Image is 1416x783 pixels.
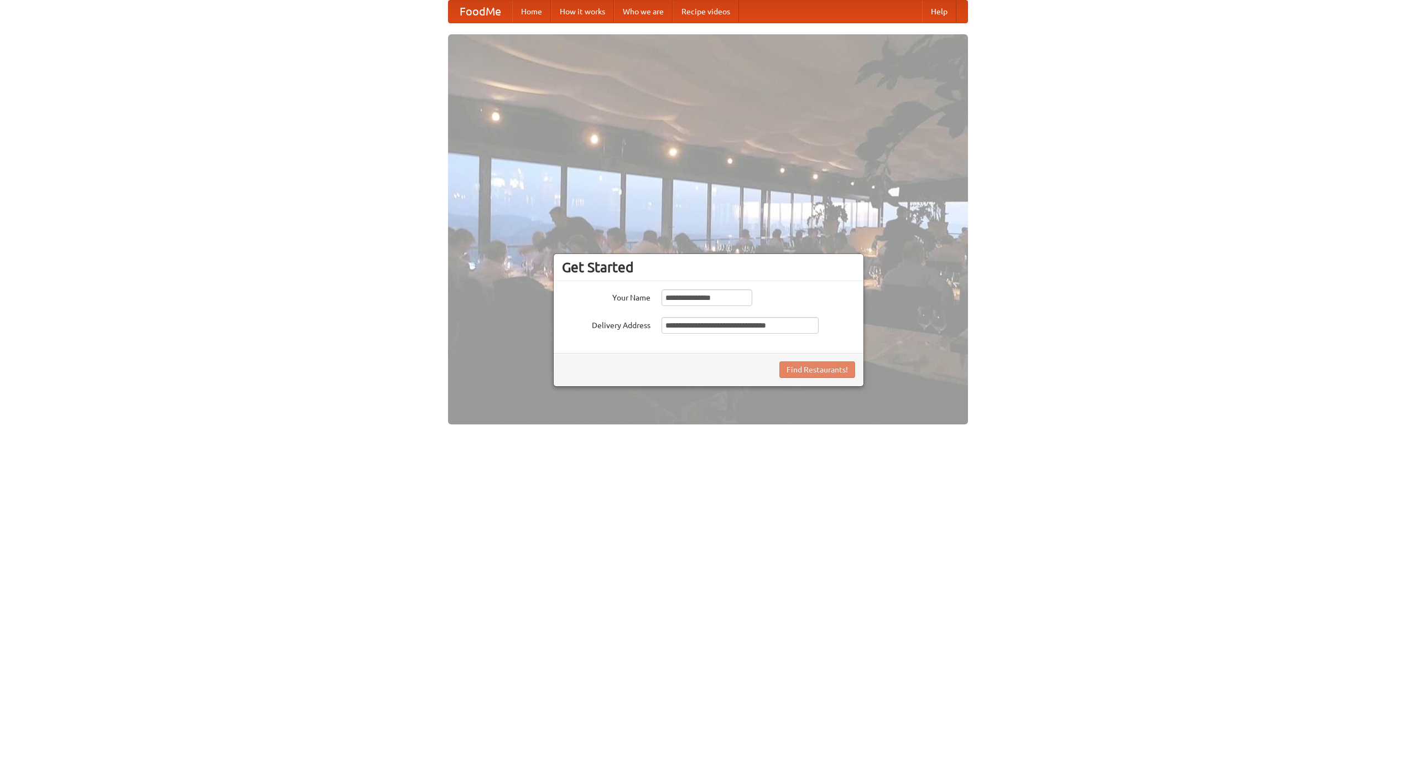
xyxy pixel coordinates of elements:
a: Who we are [614,1,673,23]
a: Help [922,1,956,23]
a: Home [512,1,551,23]
a: Recipe videos [673,1,739,23]
a: How it works [551,1,614,23]
label: Delivery Address [562,317,650,331]
button: Find Restaurants! [779,361,855,378]
a: FoodMe [449,1,512,23]
h3: Get Started [562,259,855,276]
label: Your Name [562,289,650,303]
